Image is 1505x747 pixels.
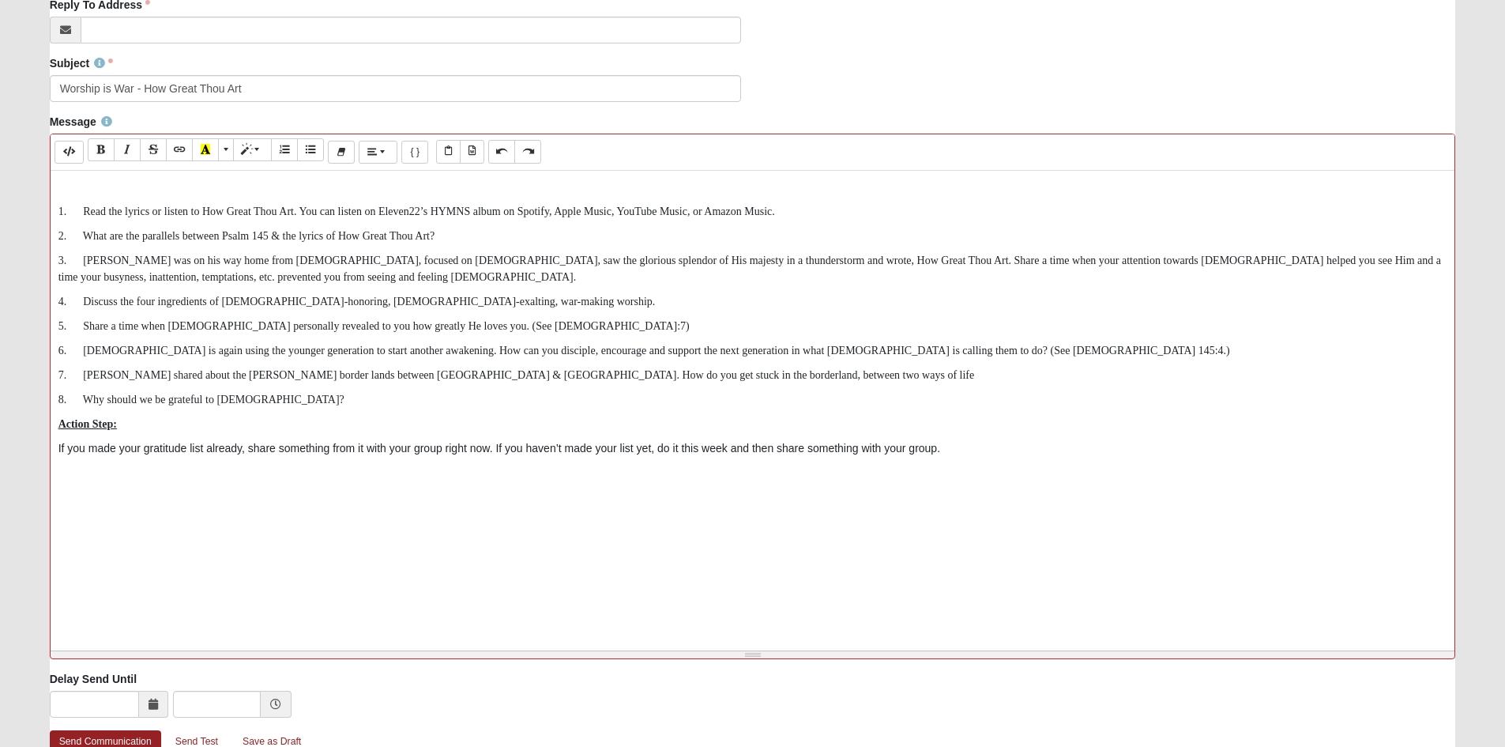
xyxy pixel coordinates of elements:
[140,138,167,161] button: Strikethrough (CTRL+SHIFT+S)
[50,114,112,130] label: Message
[488,140,515,163] button: Undo (CTRL+Z)
[58,369,975,381] span: 7. [PERSON_NAME] shared about the [PERSON_NAME] border lands between [GEOGRAPHIC_DATA] & [GEOGRAP...
[58,320,690,332] span: 5. Share a time when [DEMOGRAPHIC_DATA] personally revealed to you how greatly He loves you. (See...
[401,141,428,164] button: Merge Field
[58,206,775,217] span: 1. Read the lyrics or listen to How Great Thou Art. You can listen on Eleven22’s HYMNS album on S...
[233,138,272,161] button: Style
[58,230,435,242] span: 2. What are the parallels between Psalm 145 & the lyrics of How Great Thou Art?
[88,138,115,161] button: Bold (CTRL+B)
[192,138,219,161] button: Recent Color
[328,141,355,164] button: Remove Font Style (CTRL+\)
[51,651,1455,658] div: Resize
[271,138,298,161] button: Ordered list (CTRL+SHIFT+NUM8)
[50,671,137,687] label: Delay Send Until
[58,255,1441,283] span: 3. [PERSON_NAME] was on his way home from [DEMOGRAPHIC_DATA], focused on [DEMOGRAPHIC_DATA], saw ...
[359,141,397,164] button: Paragraph
[297,138,324,161] button: Unordered list (CTRL+SHIFT+NUM7)
[436,140,461,163] button: Paste Text
[514,140,541,163] button: Redo (CTRL+Y)
[218,138,234,161] button: More Color
[166,138,193,161] button: Link (CTRL+K)
[58,296,656,307] span: 4. Discuss the four ingredients of [DEMOGRAPHIC_DATA]-honoring, [DEMOGRAPHIC_DATA]-exalting, war-...
[58,345,1230,357] span: 6. [DEMOGRAPHIC_DATA] is again using the younger generation to start another awakening. How can y...
[50,55,114,71] label: Subject
[55,141,84,164] button: Code Editor
[58,394,344,406] span: 8. Why should we be grateful to [DEMOGRAPHIC_DATA]?
[460,140,484,163] button: Paste from Word
[114,138,141,161] button: Italic (CTRL+I)
[58,418,117,430] span: Action Step:
[58,440,1447,457] p: If you made your gratitude list already, share something from it with your group right now. If yo...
